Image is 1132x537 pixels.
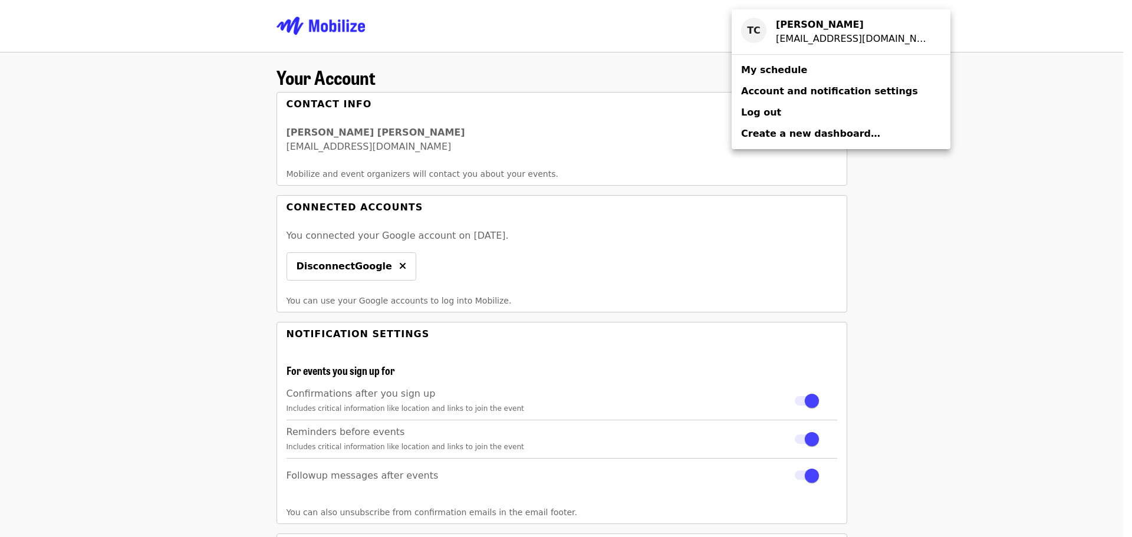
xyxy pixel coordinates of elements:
[741,64,807,75] span: My schedule
[732,102,950,123] a: Log out
[741,85,918,97] span: Account and notification settings
[741,107,781,118] span: Log out
[732,81,950,102] a: Account and notification settings
[732,60,950,81] a: My schedule
[732,123,950,144] a: Create a new dashboard…
[776,32,932,46] div: trevmls@gmail.com
[776,18,932,32] div: Trevor Combs
[741,18,766,43] div: TC
[776,19,864,30] strong: [PERSON_NAME]
[741,128,880,139] span: Create a new dashboard…
[732,14,950,50] a: TC[PERSON_NAME][EMAIL_ADDRESS][DOMAIN_NAME]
